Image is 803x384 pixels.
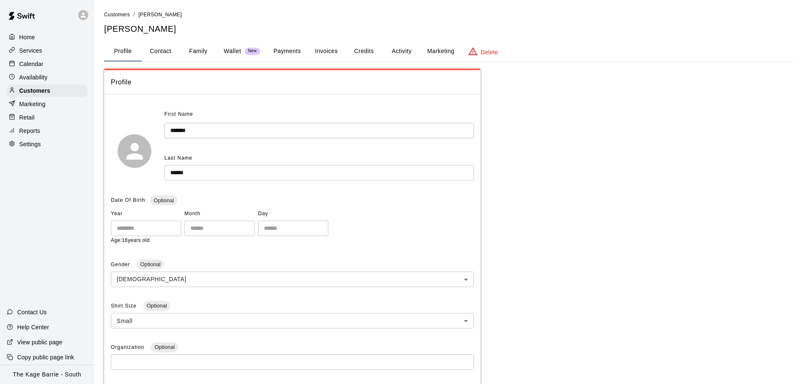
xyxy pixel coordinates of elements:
a: Home [7,31,87,43]
span: First Name [164,108,193,121]
span: Age: 16 years old [111,237,150,243]
p: Help Center [17,323,49,331]
p: Settings [19,140,41,148]
p: Services [19,46,42,55]
p: Customers [19,86,50,95]
span: Optional [143,303,170,309]
span: Optional [151,344,178,350]
button: Credits [345,41,383,61]
div: basic tabs example [104,41,793,61]
p: View public page [17,338,62,346]
p: Copy public page link [17,353,74,361]
div: [DEMOGRAPHIC_DATA] [111,272,474,287]
button: Profile [104,41,142,61]
h5: [PERSON_NAME] [104,23,793,35]
span: Year [111,207,181,221]
p: Home [19,33,35,41]
span: Month [184,207,255,221]
p: Availability [19,73,48,81]
span: Optional [150,197,177,203]
a: Calendar [7,58,87,70]
span: [PERSON_NAME] [138,12,182,18]
span: Day [258,207,328,221]
button: Invoices [307,41,345,61]
button: Activity [383,41,420,61]
p: Delete [481,48,498,56]
p: Marketing [19,100,46,108]
button: Family [179,41,217,61]
a: Availability [7,71,87,84]
button: Marketing [420,41,461,61]
nav: breadcrumb [104,10,793,19]
p: Contact Us [17,308,47,316]
a: Marketing [7,98,87,110]
span: Gender [111,262,132,267]
span: Last Name [164,155,192,161]
li: / [133,10,135,19]
button: Payments [267,41,307,61]
span: Date Of Birth [111,197,145,203]
button: Contact [142,41,179,61]
p: The Kage Barrie - South [13,370,82,379]
a: Settings [7,138,87,150]
div: Small [111,313,474,328]
p: Reports [19,127,40,135]
p: Wallet [224,47,241,56]
span: Profile [111,77,474,88]
p: Retail [19,113,35,122]
span: Shirt Size [111,303,138,309]
a: Services [7,44,87,57]
a: Customers [7,84,87,97]
p: Calendar [19,60,43,68]
a: Reports [7,125,87,137]
a: Customers [104,11,130,18]
span: Optional [137,261,164,267]
span: Organization [111,344,146,350]
a: Retail [7,111,87,124]
span: New [245,48,260,54]
span: Customers [104,12,130,18]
